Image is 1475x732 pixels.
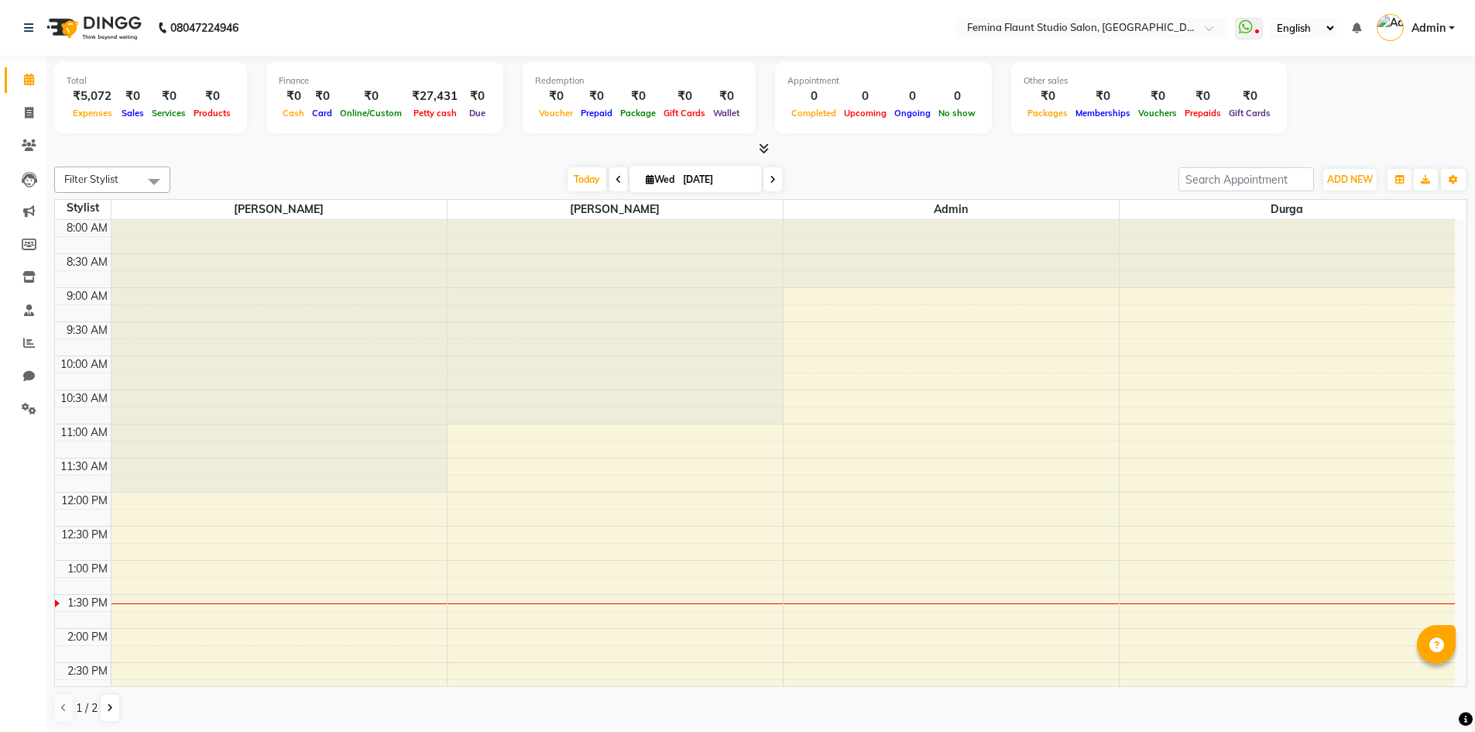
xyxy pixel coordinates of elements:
div: Finance [279,74,491,88]
span: ADD NEW [1327,174,1373,185]
span: Upcoming [840,108,890,119]
span: Prepaid [577,108,616,119]
div: Other sales [1024,74,1274,88]
span: Admin [1412,20,1446,36]
span: Cash [279,108,308,119]
span: Voucher [535,108,577,119]
img: logo [39,6,146,50]
div: ₹27,431 [406,88,464,105]
span: Package [616,108,660,119]
div: ₹0 [577,88,616,105]
div: 0 [840,88,890,105]
span: Services [148,108,190,119]
span: Ongoing [890,108,935,119]
div: ₹0 [190,88,235,105]
div: ₹0 [1024,88,1072,105]
div: ₹0 [1134,88,1181,105]
div: ₹0 [1225,88,1274,105]
span: Prepaids [1181,108,1225,119]
div: ₹0 [308,88,336,105]
button: ADD NEW [1323,169,1377,191]
span: Petty cash [410,108,461,119]
div: ₹0 [616,88,660,105]
div: 0 [890,88,935,105]
div: ₹0 [1181,88,1225,105]
div: ₹0 [709,88,743,105]
span: Products [190,108,235,119]
img: Admin [1377,14,1404,41]
div: Appointment [787,74,979,88]
span: Expenses [69,108,116,119]
div: ₹0 [279,88,308,105]
span: Sales [118,108,148,119]
div: Redemption [535,74,743,88]
div: 8:00 AM [63,220,111,236]
div: 10:00 AM [57,356,111,373]
div: 1:00 PM [64,561,111,577]
input: Search Appointment [1178,167,1314,191]
input: 2025-09-03 [678,168,756,191]
span: Gift Cards [1225,108,1274,119]
span: 1 / 2 [76,700,98,717]
span: Today [568,167,606,191]
span: Due [465,108,489,119]
div: ₹0 [1072,88,1134,105]
div: Stylist [55,200,111,216]
span: Filter Stylist [64,173,118,185]
span: Packages [1024,108,1072,119]
div: 12:30 PM [58,527,111,543]
span: Card [308,108,336,119]
div: 2:00 PM [64,629,111,645]
span: Admin [784,200,1119,219]
div: ₹0 [336,88,406,105]
div: 12:00 PM [58,493,111,509]
b: 08047224946 [170,6,238,50]
div: 0 [787,88,840,105]
div: ₹0 [535,88,577,105]
div: ₹0 [148,88,190,105]
span: Durga [1120,200,1456,219]
span: Wallet [709,108,743,119]
div: 1:30 PM [64,595,111,611]
div: 9:00 AM [63,288,111,304]
div: 10:30 AM [57,390,111,407]
div: 8:30 AM [63,254,111,270]
div: ₹0 [118,88,148,105]
span: Wed [642,174,678,185]
iframe: chat widget [1410,670,1460,717]
span: No show [935,108,979,119]
div: 9:30 AM [63,322,111,339]
div: Total [67,74,235,88]
span: Online/Custom [336,108,406,119]
span: [PERSON_NAME] [111,200,447,219]
div: ₹0 [464,88,491,105]
div: 11:30 AM [57,459,111,475]
span: Memberships [1072,108,1134,119]
span: [PERSON_NAME] [448,200,783,219]
div: ₹5,072 [67,88,118,105]
div: 0 [935,88,979,105]
span: Vouchers [1134,108,1181,119]
div: 2:30 PM [64,663,111,679]
div: ₹0 [660,88,709,105]
div: 11:00 AM [57,424,111,441]
span: Gift Cards [660,108,709,119]
span: Completed [787,108,840,119]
